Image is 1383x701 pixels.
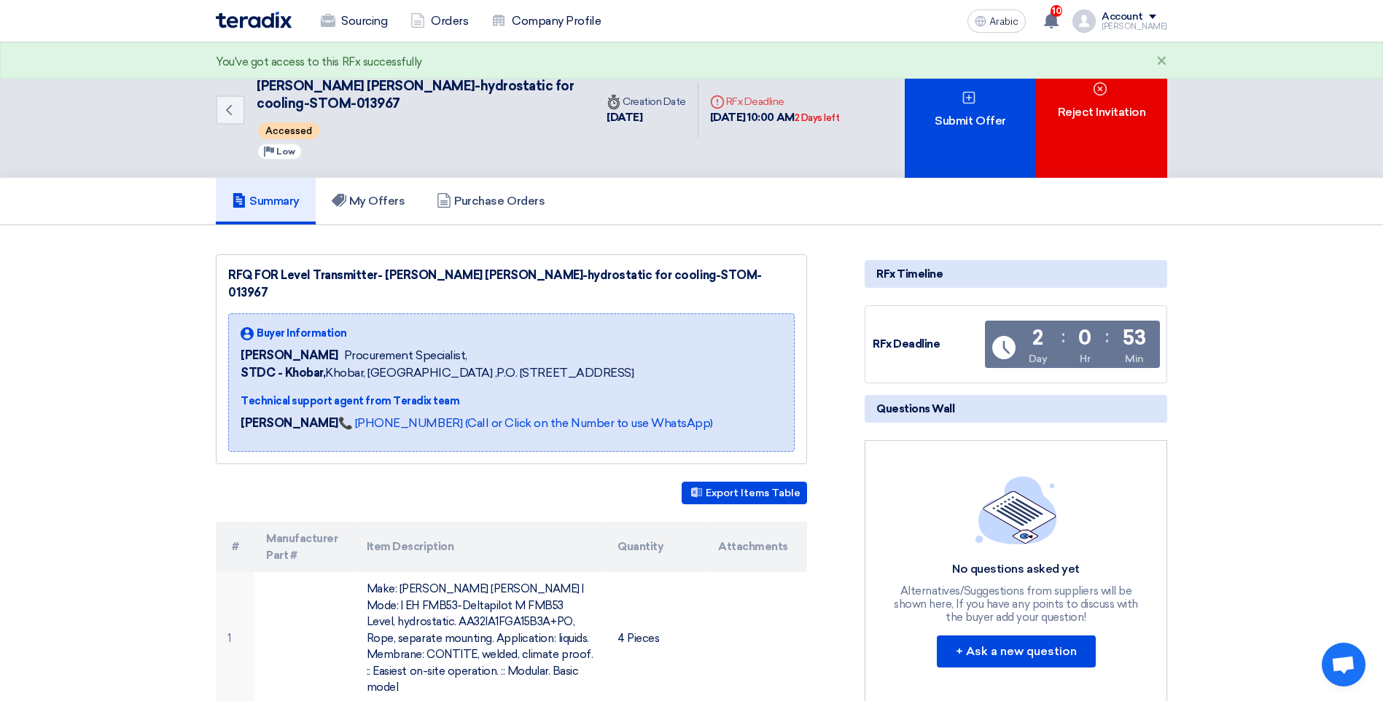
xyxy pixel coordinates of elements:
[682,482,807,504] button: Export Items Table
[975,476,1057,544] img: empty_state_list.svg
[967,9,1026,33] button: Arabic
[876,402,954,415] font: Questions Wall
[228,267,795,302] div: RFQ FOR Level Transmitter- [PERSON_NAME] [PERSON_NAME]-hydrostatic for cooling-STOM-013967
[892,584,1140,624] div: Alternatives/Suggestions from suppliers will be shown here, If you have any points to discuss wit...
[216,178,316,224] a: Summary
[607,109,686,126] div: [DATE]
[706,487,800,499] font: Export Items Table
[607,95,686,108] font: Creation Date
[257,61,574,111] span: RFQ FOR Level Transmitter- [PERSON_NAME] [PERSON_NAME]-hydrostatic for cooling-STOM-013967
[1125,351,1144,367] div: Min
[344,347,467,364] span: Procurement Specialist,
[1102,23,1167,31] div: [PERSON_NAME]
[316,178,421,224] a: My Offers
[309,5,399,37] a: Sourcing
[606,522,706,572] th: Quantity
[892,562,1140,577] div: No questions asked yet
[1032,328,1043,348] div: 2
[1102,11,1143,23] div: Account
[1156,53,1167,71] div: ×
[257,60,577,112] h5: RFQ FOR Level Transmitter- Endress Hauser-hydrostatic for cooling-STOM-013967
[1105,324,1109,350] div: :
[241,347,338,364] span: [PERSON_NAME]
[254,522,355,572] th: Manufacturer Part #
[795,111,840,125] div: 2 Days left
[241,416,338,430] strong: [PERSON_NAME]
[1051,5,1062,17] span: 10
[1078,328,1091,348] div: 0
[512,12,601,30] font: Company Profile
[1072,9,1096,33] img: profile_test.png
[706,522,807,572] th: Attachments
[276,146,295,157] span: Low
[431,12,468,30] font: Orders
[865,260,1167,288] div: RFx Timeline
[241,393,713,409] div: Technical support agent from Teradix team
[1080,351,1090,367] div: Hr
[399,5,480,37] a: Orders
[341,12,387,30] font: Sourcing
[241,366,634,380] font: Khobar, [GEOGRAPHIC_DATA] ,P.O. [STREET_ADDRESS]
[1123,328,1145,348] div: 53
[710,111,795,124] font: [DATE] 10:00 AM
[989,17,1018,27] span: Arabic
[873,336,982,353] div: RFx Deadline
[216,54,422,71] div: You've got access to this RFx successfully
[935,112,1005,130] font: Submit Offer
[216,522,254,572] th: #
[249,194,300,208] font: Summary
[421,178,561,224] a: Purchase Orders
[258,122,319,139] span: Accessed
[367,582,593,694] font: Make: [PERSON_NAME] [PERSON_NAME] | Mode: | EH FMB53-Deltapilot M FMB53 Level, hydrostatic. AA32I...
[1322,643,1366,686] div: Open chat
[1061,324,1065,350] div: :
[241,366,325,380] b: STDC - Khobar,
[1029,351,1048,367] div: Day
[1058,103,1146,121] font: Reject Invitation
[257,326,347,341] span: Buyer Information
[216,12,292,28] img: Teradix logo
[454,194,545,208] font: Purchase Orders
[355,522,607,572] th: Item Description
[349,194,405,208] font: My Offers
[937,635,1096,667] button: + Ask a new question
[338,416,713,430] a: 📞 [PHONE_NUMBER] (Call or Click on the Number to use WhatsApp)
[710,95,784,108] font: RFx Deadline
